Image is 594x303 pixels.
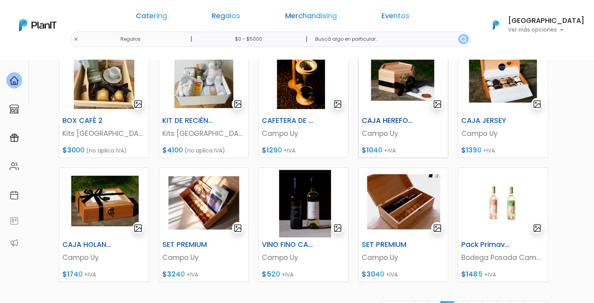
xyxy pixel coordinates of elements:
[457,241,518,249] h6: Pack Primavera
[159,167,249,282] a: gallery-light SET PREMIUM Campo Uy $3240 +IVA
[9,190,19,200] img: calendar-87d922413cdce8b2cf7b7f5f62616a5cf9e4887200fb71536465627b3292af00.svg
[62,128,146,139] p: Kits [GEOGRAPHIC_DATA]
[162,252,246,263] p: Campo Uy
[59,44,149,113] img: thumb_image__copia___copia_-Photoroom.jpg
[159,43,249,158] a: gallery-light KIT DE RECIÉN NACIDO Kits [GEOGRAPHIC_DATA] $4100 (no aplica IVA)
[9,162,19,171] img: people-662611757002400ad9ed0e3c099ab2801c6687ba6c219adb57efc949bc21e19d.svg
[62,269,83,279] span: $1740
[483,147,495,154] span: +IVA
[508,17,585,24] h6: [GEOGRAPHIC_DATA]
[362,269,384,279] span: $3040
[508,27,585,33] p: Ver más opciones
[62,252,146,263] p: Campo Uy
[357,117,419,125] h6: CAJA HEREFORD
[58,117,119,125] h6: BOX CAFÉ 2
[362,128,445,139] p: Campo Uy
[133,100,143,109] img: gallery-light
[258,167,349,282] a: gallery-light VINO FINO CAMPO Campo Uy $520 +IVA
[59,167,149,282] a: gallery-light CAJA HOLANDO Campo Uy $1740 +IVA
[258,43,349,158] a: gallery-light CAFETERA DE GOTEO Campo Uy $1290 +IVA
[458,167,548,282] a: gallery-light Pack Primavera Bodega Posada Campotinto $1485 +IVA
[284,147,295,154] span: +IVA
[484,271,496,279] span: +IVA
[461,252,545,263] p: Bodega Posada Campotinto
[257,241,319,249] h6: VINO FINO CAMPO
[458,44,548,113] img: thumb_Captura_de_pantalla_2024-08-22_144724.png
[358,167,449,282] a: gallery-light SET PREMIUM Campo Uy $3040 +IVA
[384,147,396,154] span: +IVA
[433,224,442,233] img: gallery-light
[457,117,518,125] h6: CAJA JERSEY
[382,13,410,22] a: Eventos
[73,37,79,42] img: close-6986928ebcb1d6c9903e3b54e860dbc4d054630f23adef3a32610726dff6a82b.svg
[62,145,85,155] span: $3000
[262,128,345,139] p: Campo Uy
[362,145,382,155] span: $1040
[162,128,246,139] p: Kits [GEOGRAPHIC_DATA]
[59,168,149,237] img: thumb_Captura_de_pantalla_2024-08-22_145929.png
[359,168,448,237] img: thumb_Captura_de_pantalla_2024-08-22_154757.png
[362,252,445,263] p: Campo Uy
[158,117,219,125] h6: KIT DE RECIÉN NACIDO
[461,36,466,42] img: search_button-432b6d5273f82d61273b3651a40e1bd1b912527efae98b1b7a1b2c0702e16a8d.svg
[59,43,149,158] a: gallery-light BOX CAFÉ 2 Kits [GEOGRAPHIC_DATA] $3000 (no aplica IVA)
[212,13,240,22] a: Regalos
[533,224,542,233] img: gallery-light
[136,13,167,22] a: Catering
[282,271,293,279] span: +IVA
[461,269,483,279] span: $1485
[458,43,548,158] a: gallery-light CAJA JERSEY Campo Uy $1390 +IVA
[359,44,448,113] img: thumb_Captura_de_pantalla_2024-08-20_130538.png
[357,241,419,249] h6: SET PREMIUM
[58,241,119,249] h6: CAJA HOLANDO
[487,16,505,34] img: PlanIt Logo
[533,100,542,109] img: gallery-light
[386,271,398,279] span: +IVA
[333,224,342,233] img: gallery-light
[259,44,348,113] img: thumb_Captura_de_pantalla_2024-08-20_124713.png
[309,32,470,47] input: Buscá algo en particular..
[86,147,127,154] span: (no aplica IVA)
[159,44,249,113] img: thumb_image__copia___copia_-Photoroom__2_.jpg
[483,15,585,35] button: PlanIt Logo [GEOGRAPHIC_DATA] Ver más opciones
[358,43,449,158] a: gallery-light CAJA HEREFORD Campo Uy $1040 +IVA
[158,241,219,249] h6: SET PREMIUM
[262,145,282,155] span: $1290
[162,145,183,155] span: $4100
[9,133,19,143] img: campaigns-02234683943229c281be62815700db0a1741e53638e28bf9629b52c665b00959.svg
[9,104,19,114] img: marketplace-4ceaa7011d94191e9ded77b95e3339b90024bf715f7c57f8cf31f2d8c509eaba.svg
[458,168,548,237] img: thumb_Dise%C3%B1o_sin_t%C3%ADtulo_-_2024-12-27T124112.494.png
[257,117,319,125] h6: CAFETERA DE GOTEO
[19,19,56,31] img: PlanIt Logo
[333,100,342,109] img: gallery-light
[184,147,225,154] span: (no aplica IVA)
[461,128,545,139] p: Campo Uy
[84,271,96,279] span: +IVA
[162,269,185,279] span: $3240
[9,76,19,85] img: home-e721727adea9d79c4d83392d1f703f7f8bce08238fde08b1acbfd93340b81755.svg
[9,216,19,226] img: feedback-78b5a0c8f98aac82b08bfc38622c3050aee476f2c9584af64705fc4e61158814.svg
[41,8,114,23] div: ¿Necesitás ayuda?
[233,100,242,109] img: gallery-light
[233,224,242,233] img: gallery-light
[159,168,249,237] img: thumb_Dise%C3%B1o_sin_t%C3%ADtulo_-_2024-11-18T160107.046.png
[433,100,442,109] img: gallery-light
[306,34,308,44] p: |
[9,238,19,248] img: partners-52edf745621dab592f3b2c58e3bca9d71375a7ef29c3b500c9f145b62cc070d4.svg
[133,224,143,233] img: gallery-light
[461,145,481,155] span: $1390
[186,271,198,279] span: +IVA
[262,252,345,263] p: Campo Uy
[262,269,280,279] span: $520
[259,168,348,237] img: thumb_Captura_de_pantalla_2024-08-22_153643.png
[285,13,337,22] a: Merchandising
[190,34,192,44] p: |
